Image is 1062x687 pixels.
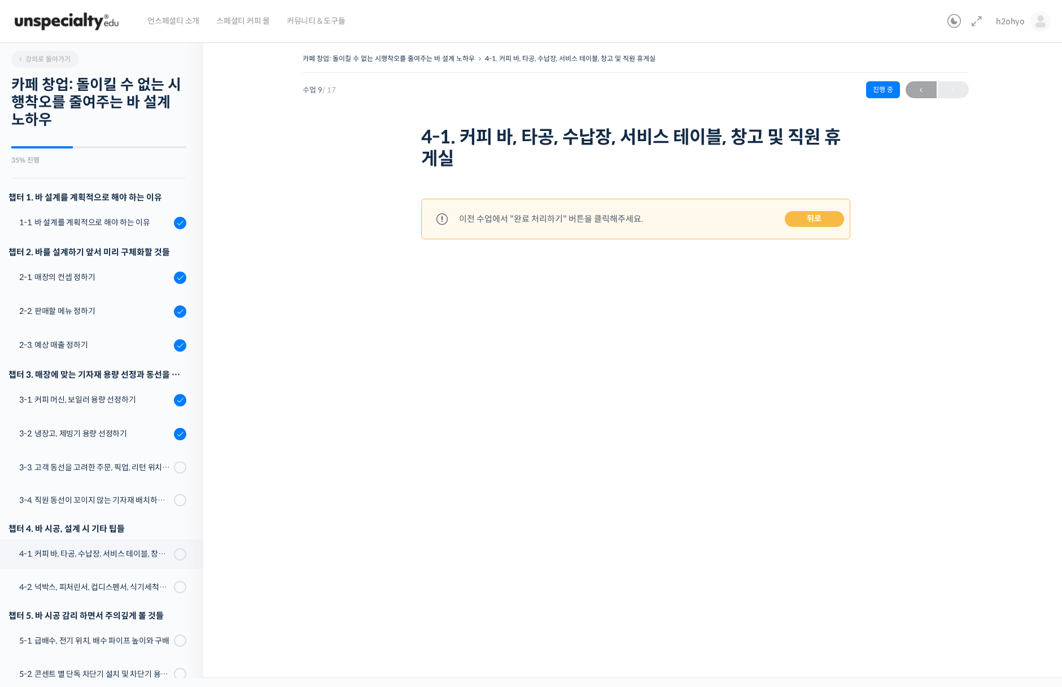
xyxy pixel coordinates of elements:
a: 뒤로 [785,211,844,227]
span: 강의로 돌아가기 [17,55,71,63]
span: / 17 [322,85,336,95]
span: ← [906,82,937,98]
div: 이전 수업에서 "완료 처리하기" 버튼을 클릭해주세요. [459,211,643,226]
div: 4-2. 넉박스, 피처린서, 컵디스펜서, 식기세척기, 쇼케이스 [19,581,171,593]
span: h2ohyo [996,16,1025,27]
a: 4-1. 커피 바, 타공, 수납장, 서비스 테이블, 창고 및 직원 휴게실 [485,54,655,63]
a: 강의로 돌아가기 [11,51,79,68]
div: 챕터 4. 바 시공, 설계 시 기타 팁들 [8,521,186,536]
div: 3-4. 직원 동선이 꼬이지 않는 기자재 배치하는 방법 [19,494,171,506]
div: 3-2. 냉장고, 제빙기 용량 선정하기 [19,427,171,440]
div: 챕터 2. 바를 설계하기 앞서 미리 구체화할 것들 [8,244,186,260]
div: 35% 진행 [11,157,186,164]
div: 4-1. 커피 바, 타공, 수납장, 서비스 테이블, 창고 및 직원 휴게실 [19,548,171,560]
div: 2-2. 판매할 메뉴 정하기 [19,305,171,317]
h2: 카페 창업: 돌이킬 수 없는 시행착오를 줄여주는 바 설계 노하우 [11,76,186,129]
h3: 챕터 1. 바 설계를 계획적으로 해야 하는 이유 [8,190,186,205]
div: 챕터 5. 바 시공 감리 하면서 주의깊게 볼 것들 [8,608,186,623]
div: 2-3. 예상 매출 정하기 [19,339,171,351]
a: ←이전 [906,81,937,98]
div: 진행 중 [866,81,900,98]
span: 수업 9 [303,86,336,94]
div: 3-1. 커피 머신, 보일러 용량 선정하기 [19,393,171,406]
div: 챕터 3. 매장에 맞는 기자재 용량 선정과 동선을 고려한 기자재 배치 [8,367,186,382]
div: 5-2. 콘센트 별 단독 차단기 설치 및 차단기 용량 확인 [19,668,171,680]
h1: 4-1. 커피 바, 타공, 수납장, 서비스 테이블, 창고 및 직원 휴게실 [421,126,850,170]
div: 1-1. 바 설계를 계획적으로 해야 하는 이유 [19,216,171,229]
div: 3-3. 고객 동선을 고려한 주문, 픽업, 리턴 위치 정하기 [19,461,171,474]
div: 2-1. 매장의 컨셉 정하기 [19,271,171,283]
a: 카페 창업: 돌이킬 수 없는 시행착오를 줄여주는 바 설계 노하우 [303,54,475,63]
div: 5-1. 급배수, 전기 위치, 배수 파이프 높이와 구배 [19,635,171,647]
